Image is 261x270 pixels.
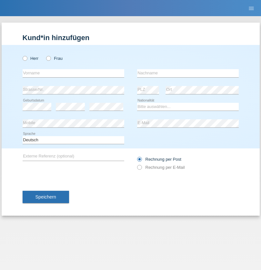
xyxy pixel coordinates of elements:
label: Rechnung per E-Mail [137,165,185,170]
span: Speichern [35,194,56,200]
a: menu [245,6,258,10]
input: Frau [46,56,50,60]
input: Rechnung per E-Mail [137,165,141,173]
button: Speichern [23,191,69,203]
input: Herr [23,56,27,60]
label: Rechnung per Post [137,157,181,162]
label: Frau [46,56,63,61]
input: Rechnung per Post [137,157,141,165]
i: menu [248,5,255,12]
label: Herr [23,56,39,61]
h1: Kund*in hinzufügen [23,34,239,42]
